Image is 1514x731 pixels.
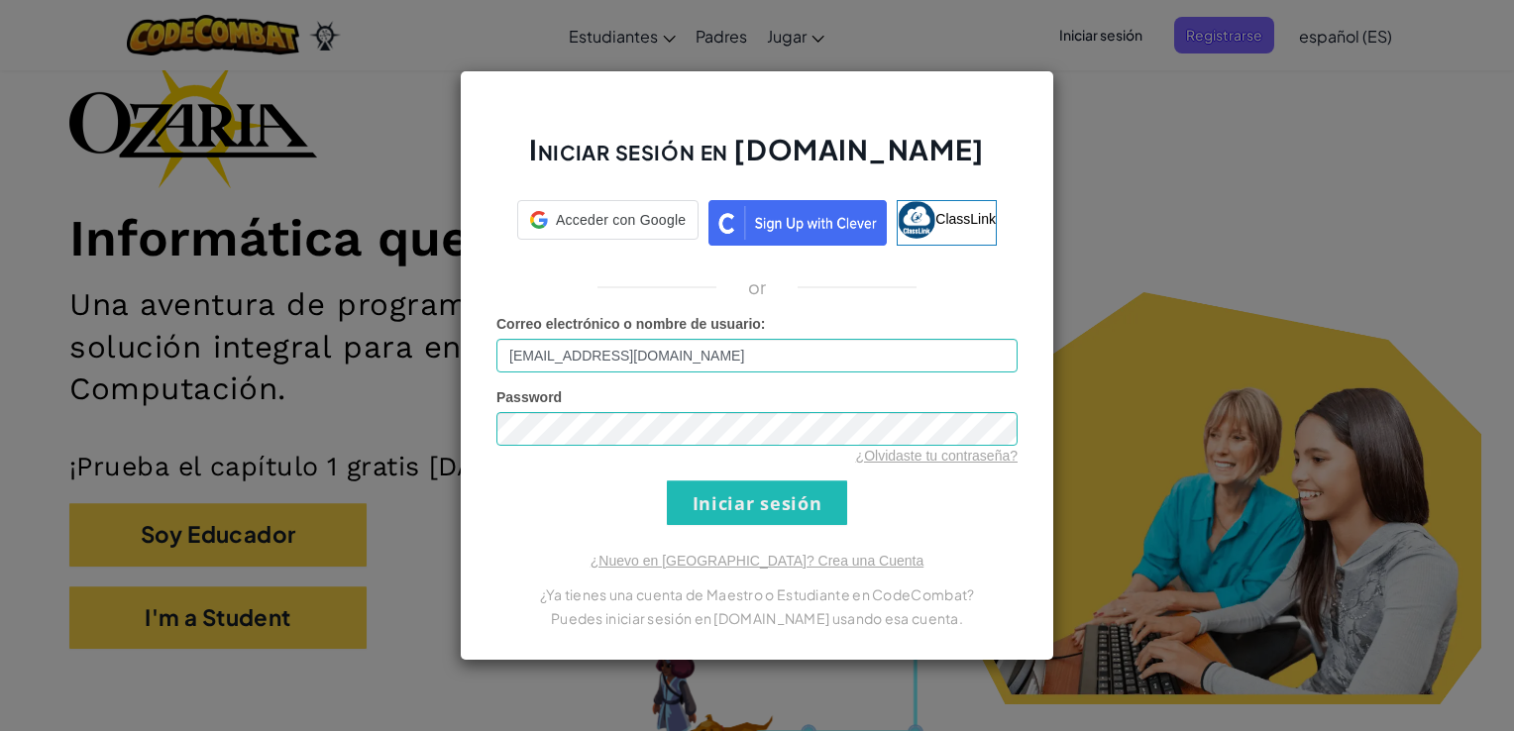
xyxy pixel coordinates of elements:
[517,200,699,246] a: Acceder con Google
[748,275,767,299] p: or
[496,316,761,332] span: Correo electrónico o nombre de usuario
[496,582,1018,606] p: ¿Ya tienes una cuenta de Maestro o Estudiante en CodeCombat?
[496,389,562,405] span: Password
[856,448,1018,464] a: ¿Olvidaste tu contraseña?
[935,211,996,227] span: ClassLink
[496,314,766,334] label: :
[667,480,847,525] input: Iniciar sesión
[517,200,699,240] div: Acceder con Google
[708,200,887,246] img: clever_sso_button@2x.png
[898,201,935,239] img: classlink-logo-small.png
[496,606,1018,630] p: Puedes iniciar sesión en [DOMAIN_NAME] usando esa cuenta.
[591,553,923,569] a: ¿Nuevo en [GEOGRAPHIC_DATA]? Crea una Cuenta
[556,210,686,230] span: Acceder con Google
[496,131,1018,188] h2: Iniciar sesión en [DOMAIN_NAME]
